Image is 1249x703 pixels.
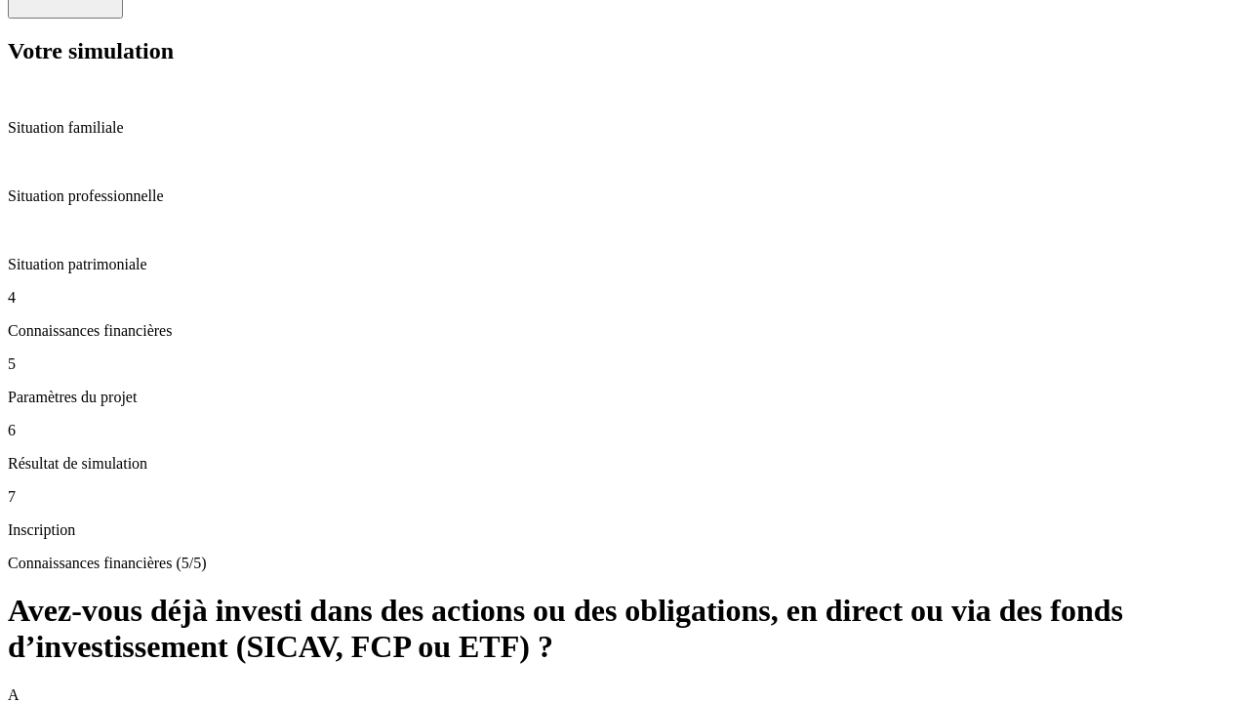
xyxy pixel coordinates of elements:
p: 7 [8,488,1241,506]
p: Situation familiale [8,119,1241,137]
p: Connaissances financières [8,322,1241,340]
p: 4 [8,289,1241,307]
h1: Avez-vous déjà investi dans des actions ou des obligations, en direct ou via des fonds d’investis... [8,593,1241,665]
p: Paramètres du projet [8,389,1241,406]
p: Inscription [8,521,1241,539]
p: Situation professionnelle [8,187,1241,205]
p: 5 [8,355,1241,373]
p: Connaissances financières (5/5) [8,555,1241,572]
p: Résultat de simulation [8,455,1241,473]
p: Situation patrimoniale [8,256,1241,273]
p: 6 [8,422,1241,439]
h2: Votre simulation [8,38,1241,64]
